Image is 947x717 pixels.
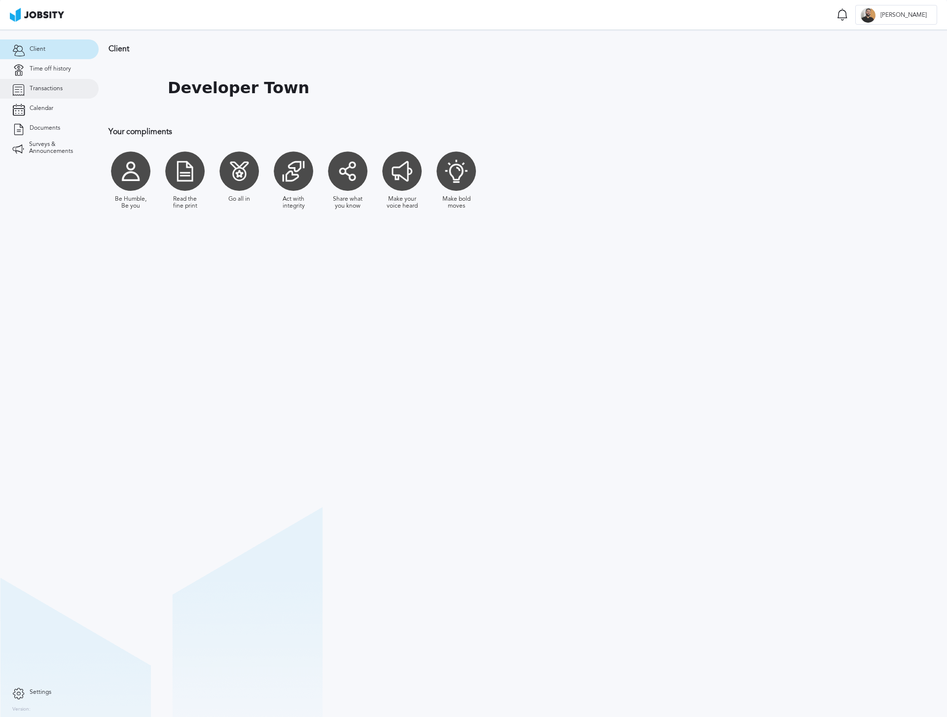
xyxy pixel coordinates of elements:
[29,141,86,155] span: Surveys & Announcements
[113,196,148,210] div: Be Humble, Be you
[109,44,644,53] h3: Client
[30,46,45,53] span: Client
[330,196,365,210] div: Share what you know
[439,196,473,210] div: Make bold moves
[875,12,932,19] span: [PERSON_NAME]
[861,8,875,23] div: J
[385,196,419,210] div: Make your voice heard
[30,105,53,112] span: Calendar
[30,85,63,92] span: Transactions
[276,196,311,210] div: Act with integrity
[30,689,51,696] span: Settings
[10,8,64,22] img: ab4bad089aa723f57921c736e9817d99.png
[168,196,202,210] div: Read the fine print
[30,125,60,132] span: Documents
[12,707,31,713] label: Version:
[228,196,250,203] div: Go all in
[855,5,937,25] button: J[PERSON_NAME]
[109,127,644,136] h3: Your compliments
[30,66,71,72] span: Time off history
[168,79,309,97] h1: Developer Town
